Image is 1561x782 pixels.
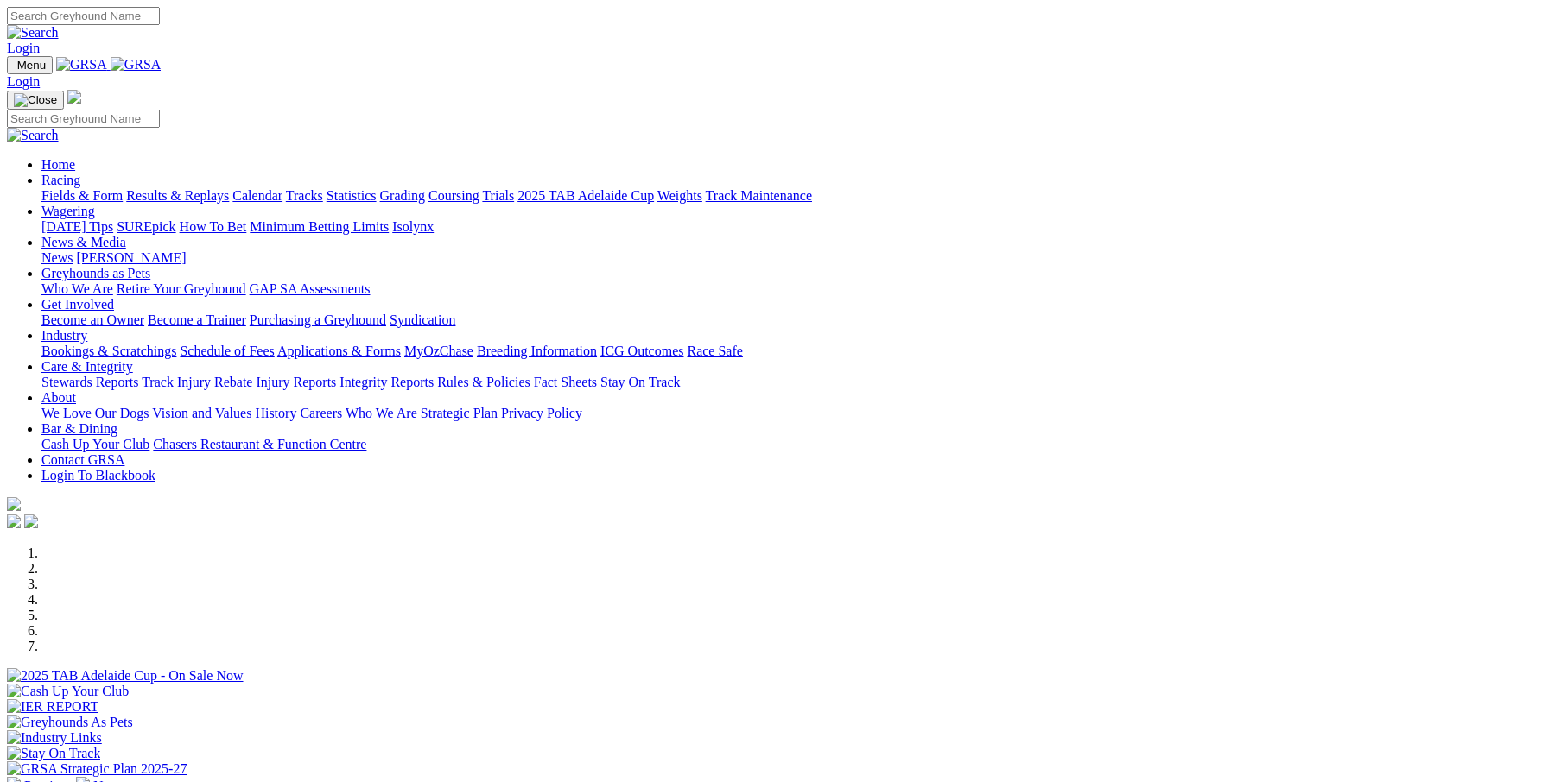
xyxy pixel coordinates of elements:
a: Stewards Reports [41,375,138,389]
a: How To Bet [180,219,247,234]
a: GAP SA Assessments [250,281,371,296]
a: Calendar [232,188,282,203]
a: Rules & Policies [437,375,530,389]
a: Home [41,157,75,172]
img: GRSA [111,57,162,73]
a: Privacy Policy [501,406,582,420]
a: We Love Our Dogs [41,406,149,420]
a: Bar & Dining [41,421,117,436]
a: 2025 TAB Adelaide Cup [517,188,654,203]
div: Care & Integrity [41,375,1554,390]
img: GRSA Strategic Plan 2025-27 [7,761,187,777]
a: Track Maintenance [706,188,812,203]
a: Careers [300,406,342,420]
a: Breeding Information [477,344,597,358]
a: Retire Your Greyhound [117,281,246,296]
a: About [41,390,76,405]
a: News & Media [41,235,126,249]
a: Become a Trainer [148,312,246,327]
input: Search [7,110,160,128]
span: Menu [17,59,46,72]
img: 2025 TAB Adelaide Cup - On Sale Now [7,668,244,684]
a: Minimum Betting Limits [250,219,389,234]
a: Race Safe [687,344,742,358]
a: Industry [41,328,87,343]
a: ICG Outcomes [600,344,683,358]
img: Industry Links [7,730,102,746]
a: Schedule of Fees [180,344,274,358]
a: Purchasing a Greyhound [250,312,386,327]
div: About [41,406,1554,421]
a: Strategic Plan [421,406,498,420]
img: Search [7,25,59,41]
img: logo-grsa-white.png [7,497,21,511]
img: twitter.svg [24,514,38,528]
div: News & Media [41,250,1554,266]
a: Wagering [41,204,95,218]
a: Injury Reports [256,375,336,389]
a: Syndication [390,312,455,327]
img: logo-grsa-white.png [67,90,81,104]
img: GRSA [56,57,107,73]
a: Login [7,41,40,55]
img: Cash Up Your Club [7,684,129,699]
a: Cash Up Your Club [41,437,149,451]
a: History [255,406,296,420]
a: News [41,250,73,265]
a: Fields & Form [41,188,123,203]
a: Applications & Forms [277,344,401,358]
a: Results & Replays [126,188,229,203]
a: Fact Sheets [534,375,597,389]
a: Who We Are [346,406,417,420]
a: Racing [41,173,80,187]
div: Get Involved [41,312,1554,328]
a: Login To Blackbook [41,468,155,482]
a: Trials [482,188,514,203]
input: Search [7,7,160,25]
a: Weights [657,188,702,203]
img: facebook.svg [7,514,21,528]
div: Bar & Dining [41,437,1554,452]
a: Get Involved [41,297,114,312]
a: Contact GRSA [41,452,124,467]
a: Chasers Restaurant & Function Centre [153,437,366,451]
a: Isolynx [392,219,434,234]
a: Stay On Track [600,375,680,389]
div: Greyhounds as Pets [41,281,1554,297]
a: Tracks [286,188,323,203]
a: Who We Are [41,281,113,296]
div: Wagering [41,219,1554,235]
img: Close [14,93,57,107]
a: Grading [380,188,425,203]
a: Coursing [428,188,479,203]
a: Greyhounds as Pets [41,266,150,281]
a: Become an Owner [41,312,144,327]
a: Statistics [327,188,377,203]
a: Care & Integrity [41,359,133,374]
a: Vision and Values [152,406,251,420]
a: [DATE] Tips [41,219,113,234]
button: Toggle navigation [7,56,53,74]
img: Search [7,128,59,143]
a: SUREpick [117,219,175,234]
a: Integrity Reports [339,375,434,389]
button: Toggle navigation [7,91,64,110]
a: Login [7,74,40,89]
div: Industry [41,344,1554,359]
a: MyOzChase [404,344,473,358]
div: Racing [41,188,1554,204]
img: Stay On Track [7,746,100,761]
img: Greyhounds As Pets [7,715,133,730]
a: [PERSON_NAME] [76,250,186,265]
a: Bookings & Scratchings [41,344,176,358]
img: IER REPORT [7,699,98,715]
a: Track Injury Rebate [142,375,252,389]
